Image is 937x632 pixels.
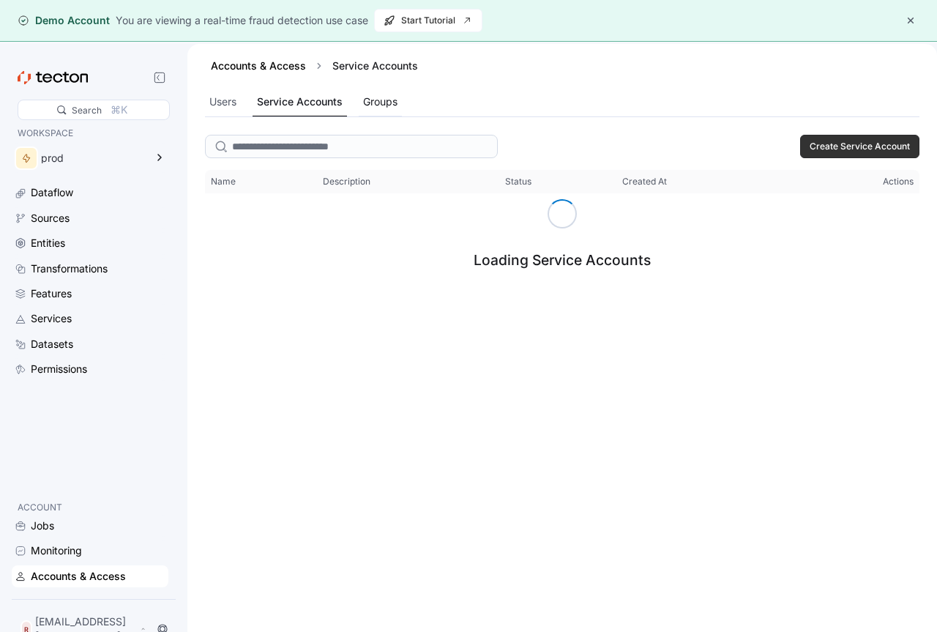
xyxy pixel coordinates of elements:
span: Start Tutorial [384,10,473,31]
div: Users [209,94,236,110]
div: You are viewing a real-time fraud detection use case [116,12,368,29]
div: Loading Service Accounts [474,251,651,269]
span: Loading [548,199,577,228]
button: Create Service Account [800,135,919,158]
div: Accounts & Access [31,568,126,584]
a: Accounts & Access [211,59,306,72]
span: Description [323,176,370,187]
span: Name [211,176,236,187]
span: Create Service Account [810,135,910,157]
a: Transformations [12,258,168,280]
div: ⌘K [111,102,127,118]
div: Permissions [31,361,87,377]
div: Features [31,286,72,302]
div: Entities [31,235,65,251]
span: Actions [883,176,914,187]
div: Sources [31,210,70,226]
span: Status [505,176,531,187]
a: Permissions [12,358,168,380]
div: Service Accounts [326,59,424,73]
a: Accounts & Access [12,565,168,587]
a: Features [12,283,168,305]
a: Services [12,308,168,330]
div: Search [72,103,102,117]
div: Demo Account [18,13,110,28]
div: Transformations [31,261,108,277]
p: ACCOUNT [18,500,163,515]
a: Sources [12,207,168,229]
div: Search⌘K [18,100,170,120]
button: Start Tutorial [374,9,482,32]
div: Monitoring [31,543,82,559]
div: Datasets [31,336,73,352]
div: Service Accounts [257,94,343,110]
div: Dataflow [31,185,73,201]
a: Jobs [12,515,168,537]
a: Monitoring [12,540,168,562]
a: Dataflow [12,182,168,204]
div: Services [31,311,72,327]
a: Entities [12,232,168,254]
div: prod [41,153,145,163]
div: Jobs [31,518,54,534]
a: Datasets [12,333,168,355]
p: WORKSPACE [18,126,163,141]
span: Created At [622,176,667,187]
div: Groups [363,94,397,110]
